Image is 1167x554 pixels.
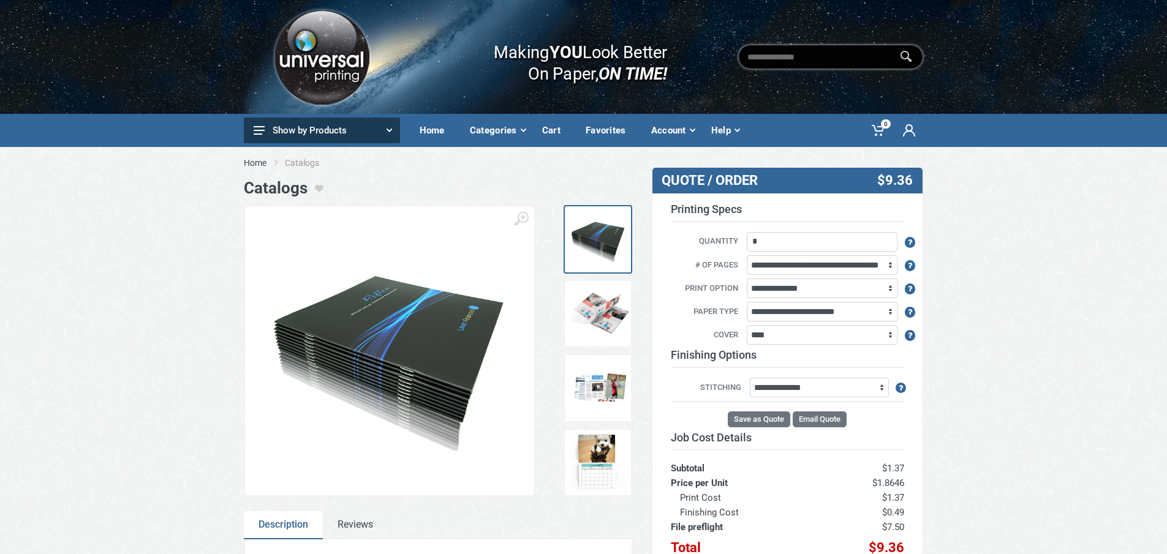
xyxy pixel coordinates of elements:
[872,477,904,488] span: $1.8646
[257,252,522,450] img: Saddlestich Book
[671,431,904,444] h3: Job Cost Details
[285,157,338,169] li: Catalogs
[882,492,904,503] span: $1.37
[662,235,745,249] label: Quantity
[411,114,461,147] a: Home
[567,432,629,493] img: Calendar
[411,118,461,143] div: Home
[567,283,629,345] img: Open Spreads
[671,476,824,490] th: Price per Unit
[577,114,643,147] a: Favorites
[881,119,891,129] span: 0
[270,6,373,109] img: Logo.png
[564,280,632,348] a: Open Spreads
[671,505,824,520] th: Finishing Cost
[550,42,583,62] b: YOU
[793,411,847,427] button: Email Quote
[662,305,745,319] label: Paper Type
[534,114,577,147] a: Cart
[567,209,629,270] img: Saddlestich Book
[244,157,924,169] nav: breadcrumb
[671,449,824,476] th: Subtotal
[534,118,577,143] div: Cart
[567,357,629,419] img: Samples
[882,522,904,533] span: $7.50
[671,348,904,368] h3: Finishing Options
[244,118,400,143] button: Show by Products
[564,354,632,422] a: Samples
[470,29,668,84] div: Making Look Better On Paper,
[671,381,748,395] label: Stitching
[662,282,745,296] label: Print Option
[599,63,667,84] i: ON TIME!
[577,118,643,143] div: Favorites
[564,429,632,497] a: Calendar
[461,118,534,143] div: Categories
[671,520,824,534] th: File preflight
[323,511,388,539] a: Reviews
[662,173,823,189] h3: QUOTE / ORDER
[671,203,904,222] h3: Printing Specs
[244,179,308,198] h1: Catalogs
[662,259,745,272] label: # of Pages
[671,490,824,505] th: Print Cost
[564,205,632,274] a: Saddlestich Book
[728,411,790,427] button: Save as Quote
[643,118,703,143] div: Account
[863,114,894,147] a: 0
[244,511,323,539] a: Description
[882,463,904,474] span: $1.37
[882,507,904,518] span: $0.49
[244,157,266,169] a: Home
[662,329,745,342] label: Cover
[877,173,913,189] span: $9.36
[703,118,747,143] div: Help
